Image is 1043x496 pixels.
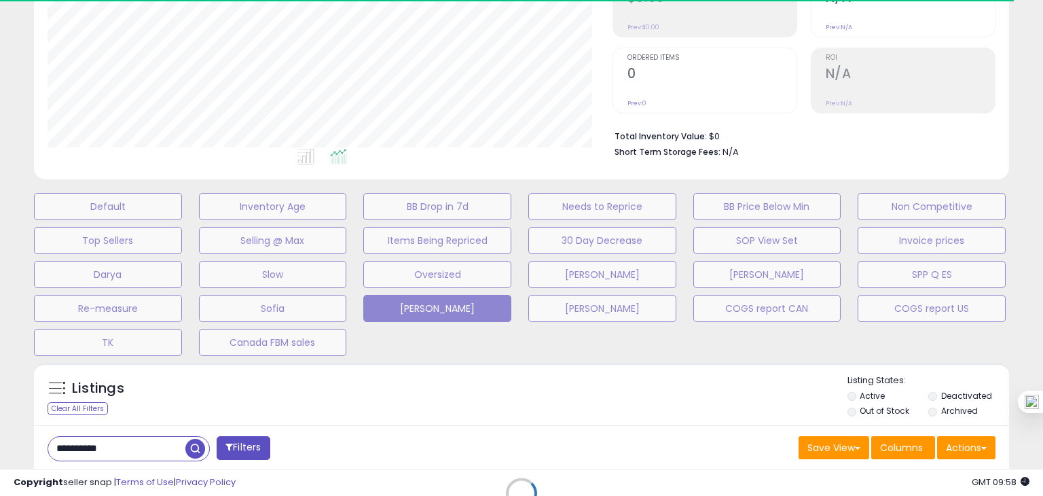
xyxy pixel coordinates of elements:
[858,261,1006,288] button: SPP Q ES
[363,227,511,254] button: Items Being Repriced
[826,54,995,62] span: ROI
[615,146,720,158] b: Short Term Storage Fees:
[627,99,646,107] small: Prev: 0
[199,329,347,356] button: Canada FBM sales
[34,261,182,288] button: Darya
[363,261,511,288] button: Oversized
[199,227,347,254] button: Selling @ Max
[528,227,676,254] button: 30 Day Decrease
[693,227,841,254] button: SOP View Set
[34,295,182,322] button: Re-measure
[199,295,347,322] button: Sofia
[722,145,739,158] span: N/A
[693,295,841,322] button: COGS report CAN
[199,261,347,288] button: Slow
[34,329,182,356] button: TK
[615,130,707,142] b: Total Inventory Value:
[615,127,985,143] li: $0
[826,99,852,107] small: Prev: N/A
[34,193,182,220] button: Default
[858,295,1006,322] button: COGS report US
[1025,395,1039,409] img: one_i.png
[858,227,1006,254] button: Invoice prices
[363,295,511,322] button: [PERSON_NAME]
[627,54,797,62] span: Ordered Items
[199,193,347,220] button: Inventory Age
[14,476,236,489] div: seller snap | |
[627,23,659,31] small: Prev: $0.00
[858,193,1006,220] button: Non Competitive
[627,66,797,84] h2: 0
[693,193,841,220] button: BB Price Below Min
[14,476,63,489] strong: Copyright
[363,193,511,220] button: BB Drop in 7d
[528,295,676,322] button: [PERSON_NAME]
[528,193,676,220] button: Needs to Reprice
[826,66,995,84] h2: N/A
[34,227,182,254] button: Top Sellers
[693,261,841,288] button: [PERSON_NAME]
[528,261,676,288] button: [PERSON_NAME]
[826,23,852,31] small: Prev: N/A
